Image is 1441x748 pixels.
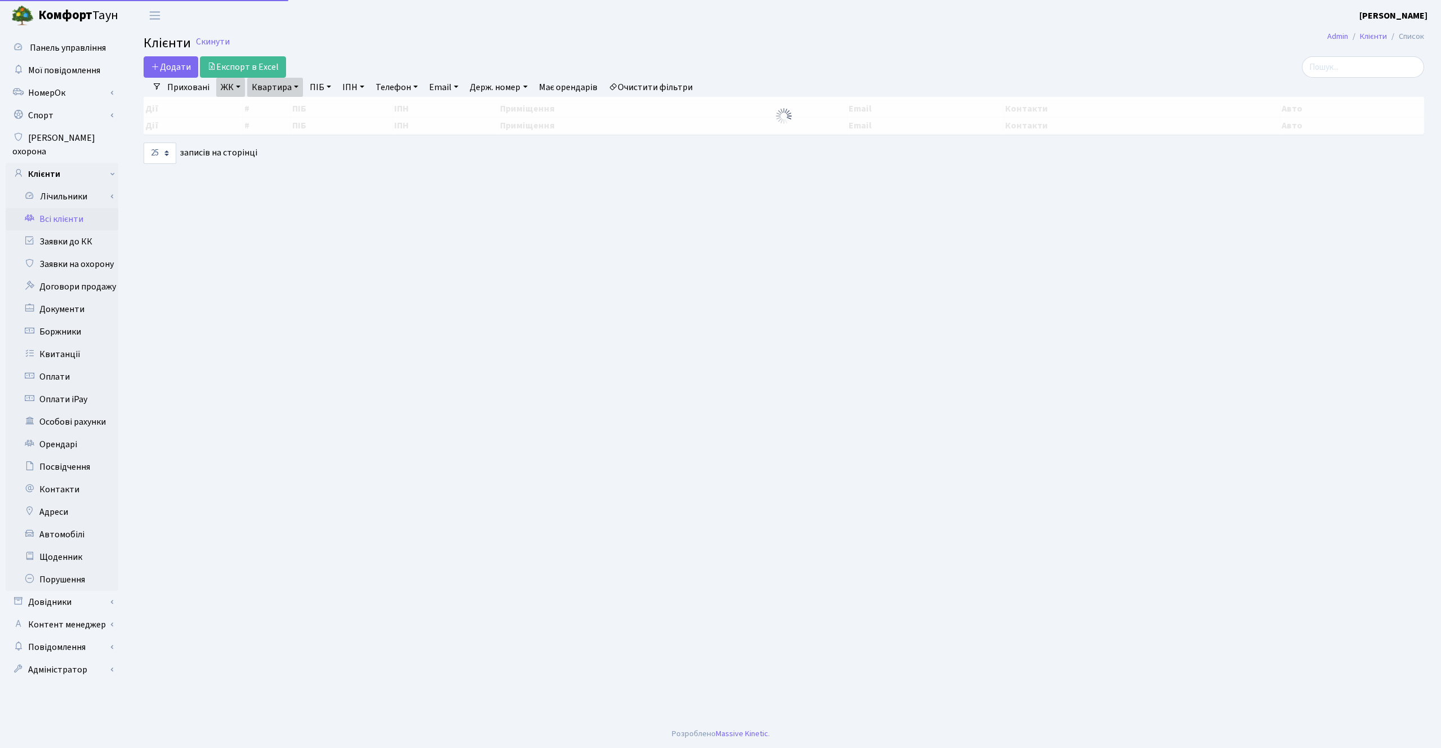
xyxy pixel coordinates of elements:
[6,230,118,253] a: Заявки до КК
[338,78,369,97] a: ІПН
[604,78,697,97] a: Очистити фільтри
[151,61,191,73] span: Додати
[465,78,532,97] a: Держ. номер
[38,6,118,25] span: Таун
[425,78,463,97] a: Email
[144,143,257,164] label: записів на сторінці
[6,320,118,343] a: Боржники
[6,127,118,163] a: [PERSON_NAME] охорона
[6,456,118,478] a: Посвідчення
[13,185,118,208] a: Лічильники
[6,275,118,298] a: Договори продажу
[6,433,118,456] a: Орендарі
[6,411,118,433] a: Особові рахунки
[6,478,118,501] a: Контакти
[144,33,191,53] span: Клієнти
[28,64,100,77] span: Мої повідомлення
[38,6,92,24] b: Комфорт
[6,523,118,546] a: Автомобілі
[163,78,214,97] a: Приховані
[6,104,118,127] a: Спорт
[6,82,118,104] a: НомерОк
[6,568,118,591] a: Порушення
[305,78,336,97] a: ПІБ
[775,107,793,125] img: Обробка...
[1327,30,1348,42] a: Admin
[1302,56,1424,78] input: Пошук...
[200,56,286,78] a: Експорт в Excel
[6,613,118,636] a: Контент менеджер
[6,208,118,230] a: Всі клієнти
[6,59,118,82] a: Мої повідомлення
[6,658,118,681] a: Адміністратор
[6,163,118,185] a: Клієнти
[1387,30,1424,43] li: Список
[144,56,198,78] a: Додати
[6,636,118,658] a: Повідомлення
[6,343,118,366] a: Квитанції
[1360,30,1387,42] a: Клієнти
[6,366,118,388] a: Оплати
[11,5,34,27] img: logo.png
[534,78,602,97] a: Має орендарів
[6,253,118,275] a: Заявки на охорону
[247,78,303,97] a: Квартира
[6,37,118,59] a: Панель управління
[144,143,176,164] select: записів на сторінці
[216,78,245,97] a: ЖК
[6,591,118,613] a: Довідники
[716,728,768,740] a: Massive Kinetic
[6,501,118,523] a: Адреси
[371,78,422,97] a: Телефон
[30,42,106,54] span: Панель управління
[1359,9,1427,23] a: [PERSON_NAME]
[196,37,230,47] a: Скинути
[6,546,118,568] a: Щоденник
[672,728,770,740] div: Розроблено .
[6,298,118,320] a: Документи
[6,388,118,411] a: Оплати iPay
[1310,25,1441,48] nav: breadcrumb
[141,6,169,25] button: Переключити навігацію
[1359,10,1427,22] b: [PERSON_NAME]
